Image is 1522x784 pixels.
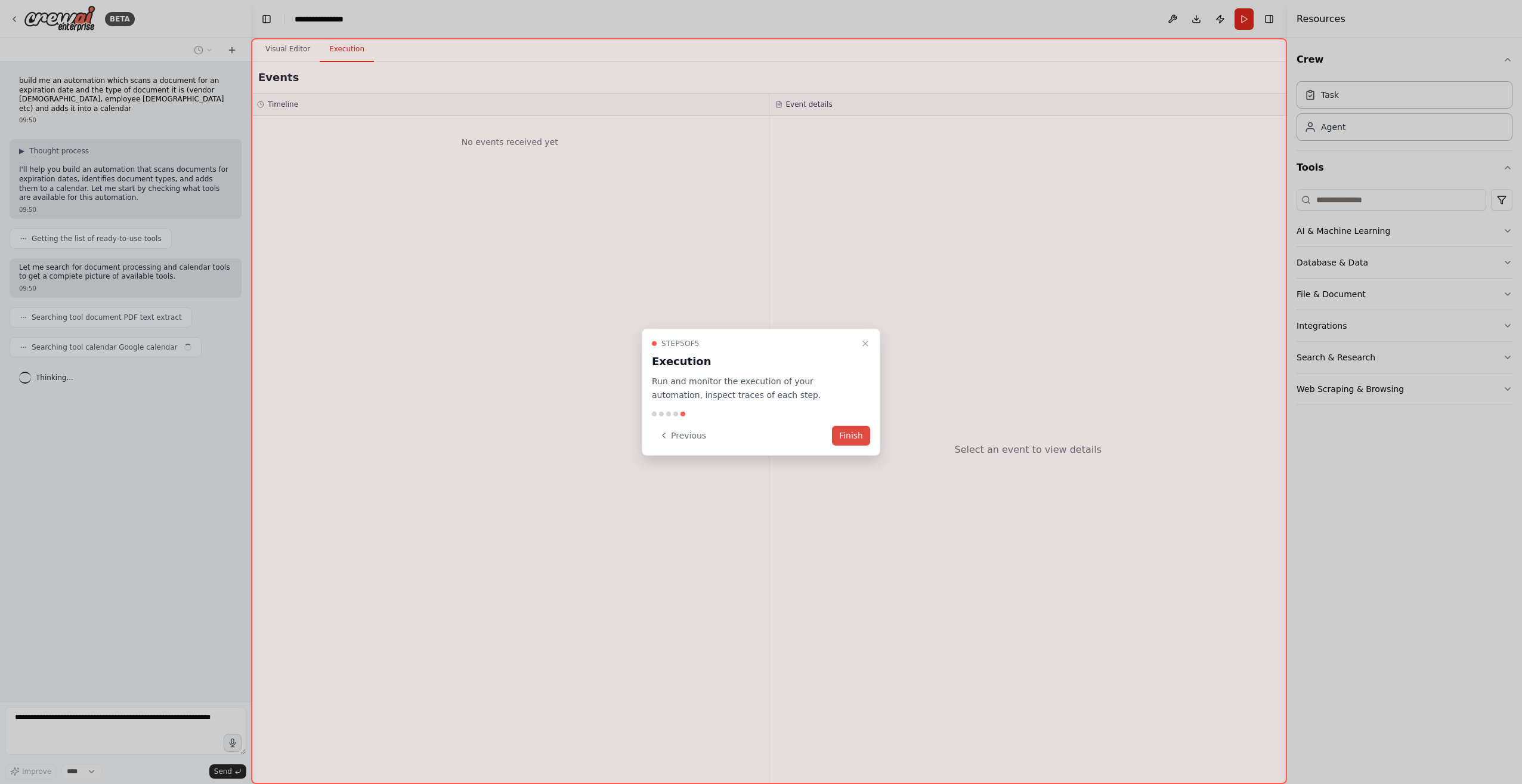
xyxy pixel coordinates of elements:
button: Previous [652,425,713,445]
p: Run and monitor the execution of your automation, inspect traces of each step. [652,375,856,402]
button: Hide left sidebar [258,11,275,27]
button: Close walkthrough [858,337,873,351]
button: Finish [832,425,870,445]
h3: Execution [652,353,856,370]
span: Step 5 of 5 [661,339,700,348]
